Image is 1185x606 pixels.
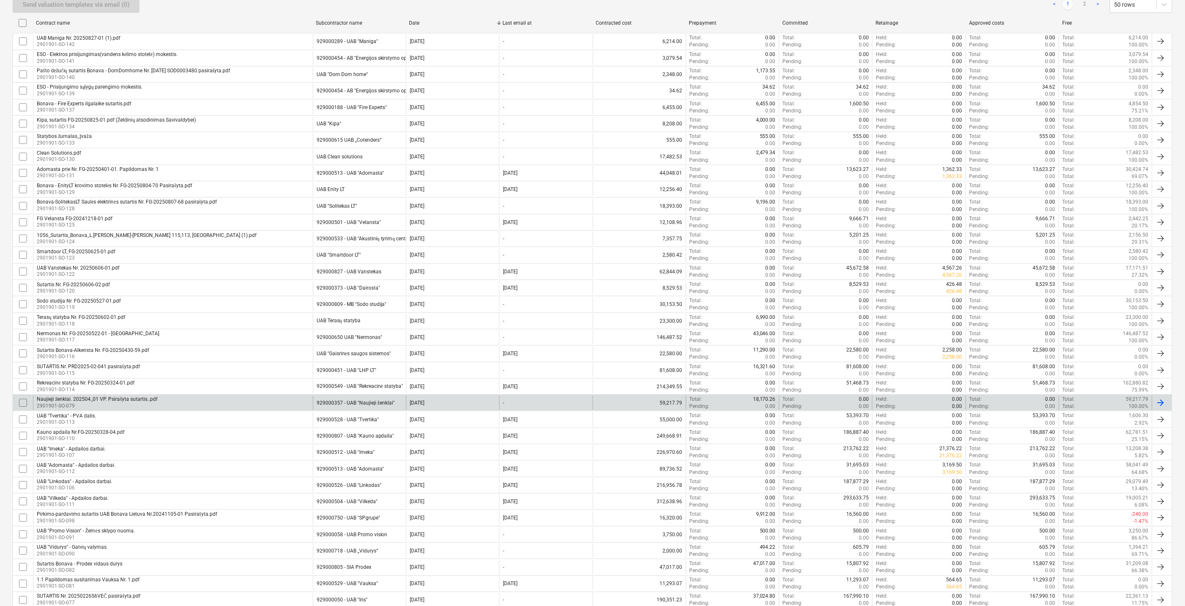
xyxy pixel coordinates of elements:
[783,41,803,48] p: Pending :
[593,100,686,115] div: 6,455.00
[593,166,686,180] div: 44,048.01
[876,182,888,189] p: Held :
[783,67,795,74] p: Total :
[593,544,686,558] div: 2,000.00
[1045,149,1056,156] p: 0.00
[876,58,896,65] p: Pending :
[410,121,424,127] div: [DATE]
[593,182,686,196] div: 12,256.40
[859,182,869,189] p: 0.00
[690,133,702,140] p: Total :
[1045,189,1056,196] p: 0.00
[1045,91,1056,98] p: 0.00
[1045,140,1056,147] p: 0.00
[783,91,803,98] p: Pending :
[37,123,196,130] p: 2901901-SO-134
[1063,84,1075,91] p: Total :
[593,478,686,492] div: 216,956.78
[1045,51,1056,58] p: 0.00
[1129,67,1149,74] p: 2,348.00
[690,34,702,41] p: Total :
[766,124,776,131] p: 0.00
[503,88,504,94] div: -
[969,117,982,124] p: Total :
[37,58,178,65] p: 2901901-SO-141
[876,91,896,98] p: Pending :
[593,215,686,229] div: 12,108.96
[783,51,795,58] p: Total :
[503,71,504,77] div: -
[763,84,776,91] p: 34.62
[859,74,869,81] p: 0.00
[766,58,776,65] p: 0.00
[503,170,518,176] div: [DATE]
[876,51,888,58] p: Held :
[766,91,776,98] p: 0.00
[37,101,131,107] div: Bonava - Fire Experts ilgalaike sutartis.pdf
[690,173,710,180] p: Pending :
[766,166,776,173] p: 0.00
[410,71,424,77] div: [DATE]
[1063,166,1075,173] p: Total :
[503,38,504,44] div: -
[1129,34,1149,41] p: 6,214.00
[849,100,869,107] p: 1,600.50
[593,445,686,459] div: 226,970.60
[1063,67,1075,74] p: Total :
[690,91,710,98] p: Pending :
[593,67,686,81] div: 2,348.00
[969,182,982,189] p: Total :
[317,170,384,176] div: 929000513 - UAB "Adomasta"
[1045,67,1056,74] p: 0.00
[36,20,309,26] div: Contract name
[766,34,776,41] p: 0.00
[969,20,1056,26] div: Approved costs
[952,189,962,196] p: 0.00
[969,140,990,147] p: Pending :
[876,100,888,107] p: Held :
[690,58,710,65] p: Pending :
[952,34,962,41] p: 0.00
[783,74,803,81] p: Pending :
[859,149,869,156] p: 0.00
[952,51,962,58] p: 0.00
[690,41,710,48] p: Pending :
[1129,41,1149,48] p: 100.00%
[317,71,368,77] div: UAB "Dom Dom home"
[1063,124,1075,131] p: Total :
[593,51,686,65] div: 3,079.54
[37,41,120,48] p: 2901901-SO-142
[783,133,795,140] p: Total :
[317,137,381,143] div: 929000615 UAB „Cotenders“
[859,157,869,164] p: 0.00
[37,74,230,81] p: 2901901-SO-140
[690,74,710,81] p: Pending :
[37,51,178,58] div: ESO - Elektros prisijungimas(vandens kėlimo stotelė) mokestis.
[853,133,869,140] p: 555.00
[410,170,424,176] div: [DATE]
[1129,100,1149,107] p: 4,854.50
[1063,133,1075,140] p: Total :
[690,140,710,147] p: Pending :
[690,51,702,58] p: Total :
[876,41,896,48] p: Pending :
[876,173,896,180] p: Pending :
[317,104,387,110] div: 929000188 - UAB "Fire Experts"
[1063,173,1075,180] p: Total :
[1045,157,1056,164] p: 0.00
[876,20,962,26] div: Retainage
[690,166,702,173] p: Total :
[766,182,776,189] p: 0.00
[503,104,504,110] div: -
[593,379,686,394] div: 214,349.55
[1139,133,1149,140] p: 0.00
[969,51,982,58] p: Total :
[37,117,196,123] div: Kipa, sutartis FG-20250825-01.pdf (Želdinių atsodinimas Savivaldybei)
[593,577,686,591] div: 11,293.07
[410,104,424,110] div: [DATE]
[37,189,192,196] p: 2901901-SO-129
[1036,100,1056,107] p: 1,600.50
[1045,34,1056,41] p: 0.00
[952,182,962,189] p: 0.00
[503,55,504,61] div: -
